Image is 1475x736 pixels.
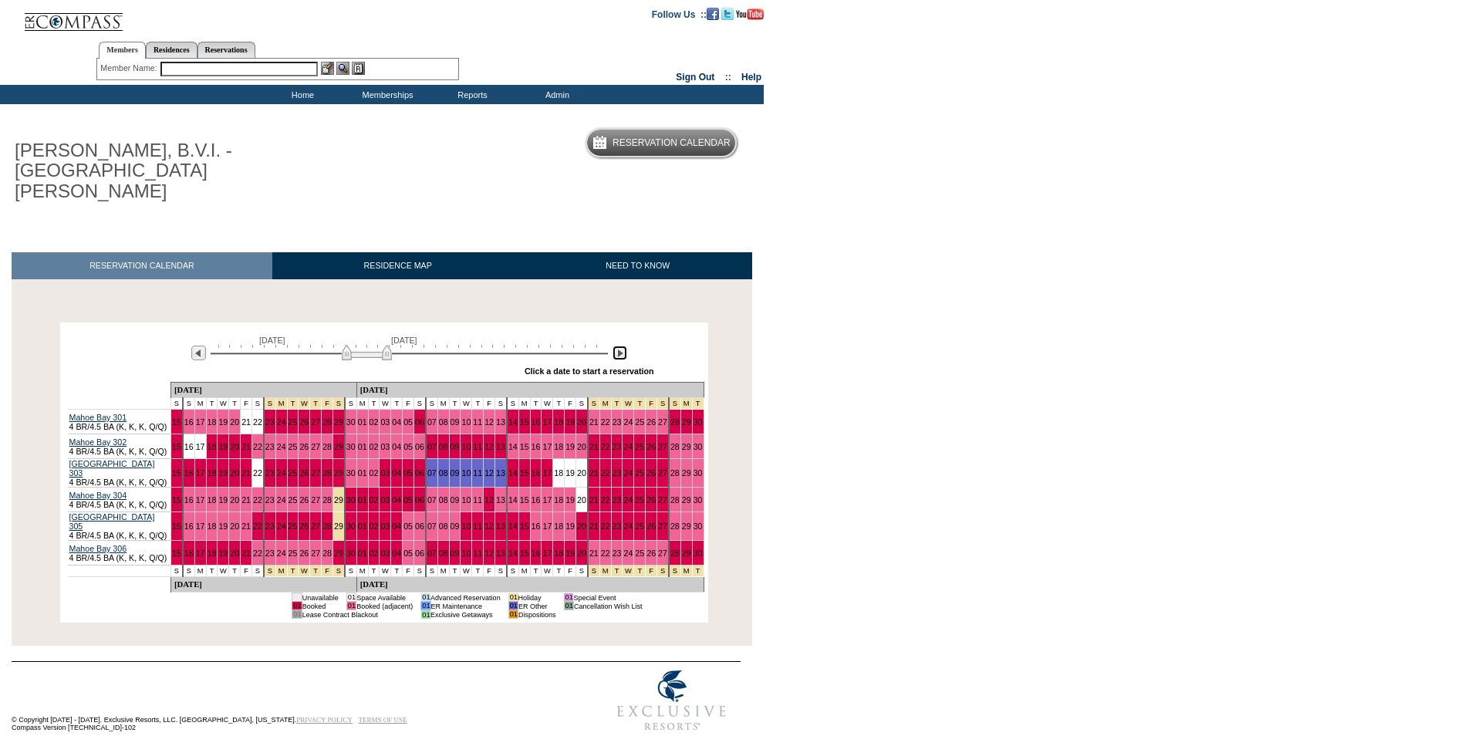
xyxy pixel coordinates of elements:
a: 17 [542,549,552,558]
a: 17 [196,549,205,558]
a: Sign Out [676,72,714,83]
a: 17 [542,495,552,505]
a: 30 [346,495,356,505]
a: 22 [253,442,262,451]
a: 25 [635,549,644,558]
a: 17 [196,522,205,531]
a: 21 [589,495,599,505]
a: 18 [554,442,563,451]
a: 28 [670,417,680,427]
a: 14 [508,549,518,558]
a: 24 [623,468,633,478]
a: 30 [694,417,703,427]
a: 15 [172,495,181,505]
a: 25 [635,417,644,427]
a: 06 [415,495,424,505]
a: 19 [565,495,575,505]
a: 15 [172,468,181,478]
a: 30 [346,549,356,558]
a: 24 [277,417,286,427]
a: 29 [334,549,343,558]
a: 01 [358,495,367,505]
a: 02 [370,495,379,505]
a: 27 [311,549,320,558]
a: 23 [613,468,622,478]
a: 30 [694,495,703,505]
a: 28 [670,549,680,558]
a: 26 [646,495,656,505]
a: 20 [230,495,239,505]
a: 20 [577,522,586,531]
img: Follow us on Twitter [721,8,734,20]
a: 09 [451,495,460,505]
a: 21 [241,549,251,558]
a: 25 [289,442,298,451]
a: 20 [230,549,239,558]
a: 10 [461,522,471,531]
a: 18 [554,549,563,558]
a: 09 [451,549,460,558]
a: 05 [403,495,413,505]
a: 24 [623,522,633,531]
a: 03 [380,468,390,478]
a: 18 [208,522,217,531]
a: 11 [473,495,482,505]
a: 06 [415,549,424,558]
a: 13 [496,495,505,505]
a: 12 [484,468,494,478]
a: 08 [439,417,448,427]
a: 14 [508,522,518,531]
a: 28 [670,442,680,451]
a: 15 [520,417,529,427]
a: 22 [601,549,610,558]
a: 13 [496,522,505,531]
a: 03 [380,495,390,505]
a: 30 [694,442,703,451]
a: 23 [265,495,275,505]
a: 09 [451,468,460,478]
a: 23 [265,549,275,558]
a: 28 [670,468,680,478]
a: 20 [230,417,239,427]
a: Help [741,72,761,83]
a: 19 [218,442,228,451]
a: 21 [589,417,599,427]
a: 10 [461,495,471,505]
img: Subscribe to our YouTube Channel [736,8,764,20]
a: 27 [658,468,667,478]
a: 28 [322,549,332,558]
a: 22 [601,417,610,427]
a: 01 [358,468,367,478]
a: 28 [322,495,332,505]
a: 20 [577,549,586,558]
a: 24 [277,549,286,558]
a: 21 [241,495,251,505]
td: Memberships [343,85,428,104]
a: 21 [241,522,251,531]
td: Home [258,85,343,104]
a: 19 [565,442,575,451]
a: 13 [496,468,505,478]
a: 04 [392,417,401,427]
a: 29 [682,495,691,505]
a: 13 [496,442,505,451]
a: 19 [218,495,228,505]
a: Mahoe Bay 301 [69,413,127,422]
a: 23 [265,417,275,427]
a: 17 [542,417,552,427]
a: 19 [565,522,575,531]
h5: Reservation Calendar [613,138,731,148]
a: 05 [403,522,413,531]
a: 11 [473,468,482,478]
a: 29 [682,417,691,427]
a: 19 [565,417,575,427]
a: 14 [508,468,518,478]
a: 20 [577,442,586,451]
a: 01 [358,442,367,451]
a: 23 [613,442,622,451]
div: Member Name: [100,62,160,75]
a: 24 [277,522,286,531]
a: Members [99,42,146,59]
a: 23 [613,495,622,505]
a: 26 [299,417,309,427]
